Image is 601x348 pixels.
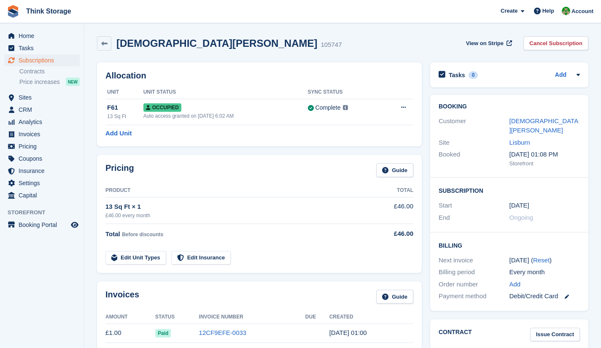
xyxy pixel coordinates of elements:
[122,232,163,237] span: Before discounts
[4,177,80,189] a: menu
[439,328,472,342] h2: Contract
[19,67,80,76] a: Contracts
[19,153,69,165] span: Coupons
[4,42,80,54] a: menu
[19,116,69,128] span: Analytics
[509,280,521,289] a: Add
[372,197,413,224] td: £46.00
[315,103,341,112] div: Complete
[19,30,69,42] span: Home
[509,214,534,221] span: Ongoing
[105,129,132,138] a: Add Unit
[4,92,80,103] a: menu
[439,256,509,265] div: Next invoice
[439,280,509,289] div: Order number
[439,267,509,277] div: Billing period
[439,241,580,249] h2: Billing
[19,140,69,152] span: Pricing
[19,189,69,201] span: Capital
[509,256,580,265] div: [DATE] ( )
[19,219,69,231] span: Booking Portal
[509,159,580,168] div: Storefront
[105,163,134,177] h2: Pricing
[199,329,247,336] a: 12CF9EFE-0033
[143,86,308,99] th: Unit Status
[466,39,504,48] span: View on Stripe
[562,7,570,15] img: Sarah Mackie
[105,184,372,197] th: Product
[305,310,329,324] th: Due
[509,139,530,146] a: Lisburn
[439,103,580,110] h2: Booking
[4,54,80,66] a: menu
[439,201,509,210] div: Start
[509,150,580,159] div: [DATE] 01:08 PM
[107,103,143,113] div: F61
[509,117,579,134] a: [DEMOGRAPHIC_DATA][PERSON_NAME]
[19,54,69,66] span: Subscriptions
[463,36,514,50] a: View on Stripe
[4,128,80,140] a: menu
[105,251,166,265] a: Edit Unit Types
[8,208,84,217] span: Storefront
[509,267,580,277] div: Every month
[439,213,509,223] div: End
[439,116,509,135] div: Customer
[530,328,580,342] a: Issue Contract
[439,291,509,301] div: Payment method
[376,163,413,177] a: Guide
[4,30,80,42] a: menu
[4,189,80,201] a: menu
[171,251,231,265] a: Edit Insurance
[376,290,413,304] a: Guide
[105,230,120,237] span: Total
[533,256,550,264] a: Reset
[105,71,413,81] h2: Allocation
[439,138,509,148] div: Site
[70,220,80,230] a: Preview store
[4,140,80,152] a: menu
[19,104,69,116] span: CRM
[4,219,80,231] a: menu
[7,5,19,18] img: stora-icon-8386f47178a22dfd0bd8f6a31ec36ba5ce8667c1dd55bd0f319d3a0aa187defe.svg
[107,113,143,120] div: 13 Sq Ft
[329,329,367,336] time: 2025-09-15 00:00:50 UTC
[4,153,80,165] a: menu
[555,70,566,80] a: Add
[143,103,181,112] span: Occupied
[372,184,413,197] th: Total
[4,104,80,116] a: menu
[155,329,171,337] span: Paid
[23,4,75,18] a: Think Storage
[571,7,593,16] span: Account
[19,78,60,86] span: Price increases
[105,86,143,99] th: Unit
[105,310,155,324] th: Amount
[509,201,529,210] time: 2025-09-15 00:00:00 UTC
[105,290,139,304] h2: Invoices
[19,42,69,54] span: Tasks
[19,128,69,140] span: Invoices
[105,212,372,219] div: £46.00 every month
[542,7,554,15] span: Help
[19,92,69,103] span: Sites
[523,36,588,50] a: Cancel Subscription
[155,310,199,324] th: Status
[439,150,509,167] div: Booked
[439,186,580,194] h2: Subscription
[329,310,413,324] th: Created
[343,105,348,110] img: icon-info-grey-7440780725fd019a000dd9b08b2336e03edf1995a4989e88bcd33f0948082b44.svg
[501,7,517,15] span: Create
[308,86,381,99] th: Sync Status
[199,310,305,324] th: Invoice Number
[19,77,80,86] a: Price increases NEW
[116,38,317,49] h2: [DEMOGRAPHIC_DATA][PERSON_NAME]
[469,71,478,79] div: 0
[19,165,69,177] span: Insurance
[19,177,69,189] span: Settings
[4,165,80,177] a: menu
[449,71,465,79] h2: Tasks
[321,40,342,50] div: 105747
[143,112,308,120] div: Auto access granted on [DATE] 6:02 AM
[4,116,80,128] a: menu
